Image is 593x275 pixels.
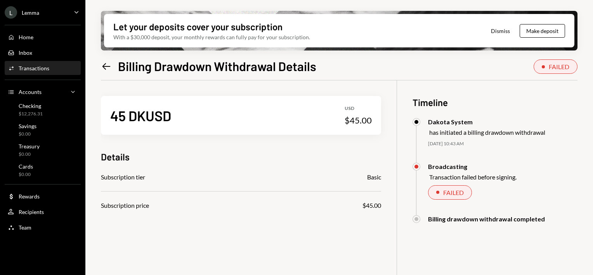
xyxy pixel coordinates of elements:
[345,115,372,126] div: $45.00
[5,85,81,99] a: Accounts
[19,171,33,178] div: $0.00
[19,103,43,109] div: Checking
[19,143,40,150] div: Treasury
[5,6,17,19] div: L
[113,33,310,41] div: With a $30,000 deposit, your monthly rewards can fully pay for your subscription.
[549,63,569,70] div: FAILED
[345,105,372,112] div: USD
[367,172,381,182] div: Basic
[22,9,39,16] div: Lemma
[428,215,545,223] div: Billing drawdown withdrawal completed
[101,201,149,210] div: Subscription price
[428,141,577,147] div: [DATE] 10:43 AM
[19,151,40,158] div: $0.00
[19,193,40,200] div: Rewards
[5,161,81,179] a: Cards$0.00
[5,61,81,75] a: Transactions
[101,150,130,163] h3: Details
[5,141,81,159] a: Treasury$0.00
[19,65,49,71] div: Transactions
[19,49,32,56] div: Inbox
[113,20,283,33] div: Let your deposits cover your subscription
[110,107,171,124] div: 45 DKUSD
[5,220,81,234] a: Team
[429,129,545,136] div: has initiated a billing drawdown withdrawal
[19,111,43,117] div: $12,276.31
[520,24,565,38] button: Make deposit
[19,131,36,137] div: $0.00
[118,58,316,74] h1: Billing Drawdown Withdrawal Details
[19,209,44,215] div: Recipients
[481,22,520,40] button: Dismiss
[5,30,81,44] a: Home
[5,205,81,219] a: Recipients
[413,96,577,109] h3: Timeline
[5,189,81,203] a: Rewards
[19,163,33,170] div: Cards
[101,172,145,182] div: Subscription tier
[5,100,81,119] a: Checking$12,276.31
[19,224,31,231] div: Team
[428,163,517,170] div: Broadcasting
[5,120,81,139] a: Savings$0.00
[5,45,81,59] a: Inbox
[443,189,464,196] div: FAILED
[362,201,381,210] div: $45.00
[429,173,517,181] div: Transaction failed before signing.
[19,89,42,95] div: Accounts
[19,34,33,40] div: Home
[19,123,36,129] div: Savings
[428,118,545,125] div: Dakota System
